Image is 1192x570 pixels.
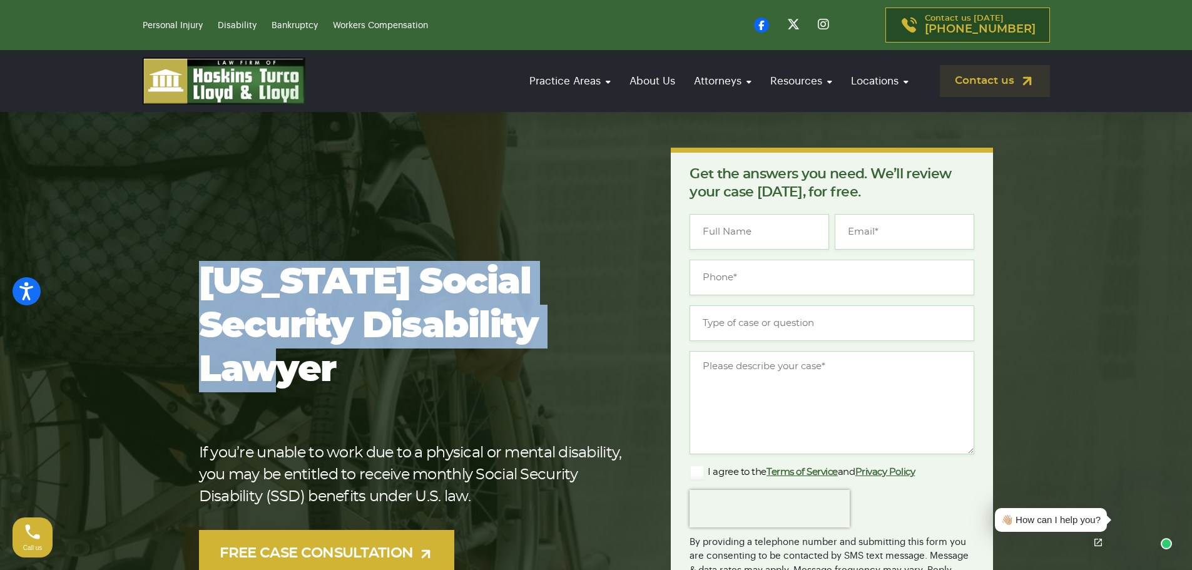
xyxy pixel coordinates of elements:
[218,21,257,30] a: Disability
[623,63,681,99] a: About Us
[1001,513,1101,527] div: 👋🏼 How can I help you?
[690,165,974,201] p: Get the answers you need. We’ll review your case [DATE], for free.
[940,65,1050,97] a: Contact us
[143,58,305,104] img: logo
[690,305,974,341] input: Type of case or question
[767,467,838,477] a: Terms of Service
[523,63,617,99] a: Practice Areas
[272,21,318,30] a: Bankruptcy
[690,260,974,295] input: Phone*
[199,442,631,508] p: If you’re unable to work due to a physical or mental disability, you may be entitled to receive m...
[23,544,43,551] span: Call us
[1085,529,1111,556] a: Open chat
[199,261,631,392] h1: [US_STATE] Social Security Disability Lawyer
[333,21,428,30] a: Workers Compensation
[925,23,1036,36] span: [PHONE_NUMBER]
[855,467,915,477] a: Privacy Policy
[690,214,829,250] input: Full Name
[885,8,1050,43] a: Contact us [DATE][PHONE_NUMBER]
[690,490,850,527] iframe: reCAPTCHA
[835,214,974,250] input: Email*
[688,63,758,99] a: Attorneys
[845,63,915,99] a: Locations
[418,546,434,562] img: arrow-up-right-light.svg
[764,63,838,99] a: Resources
[690,465,915,480] label: I agree to the and
[925,14,1036,36] p: Contact us [DATE]
[143,21,203,30] a: Personal Injury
